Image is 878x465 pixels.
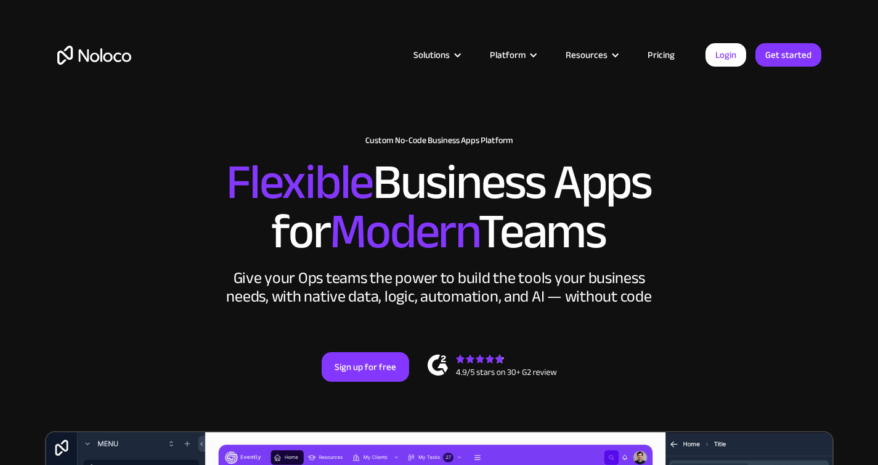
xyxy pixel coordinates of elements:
h1: Custom No-Code Business Apps Platform [57,136,821,146]
span: Modern [330,186,478,278]
h2: Business Apps for Teams [57,158,821,257]
div: Platform [474,47,550,63]
div: Resources [550,47,632,63]
div: Platform [490,47,526,63]
div: Solutions [398,47,474,63]
div: Solutions [413,47,450,63]
div: Give your Ops teams the power to build the tools your business needs, with native data, logic, au... [224,269,655,306]
a: Get started [755,43,821,67]
a: home [57,46,131,65]
a: Pricing [632,47,690,63]
a: Sign up for free [322,352,409,382]
span: Flexible [226,136,373,228]
div: Resources [566,47,608,63]
a: Login [705,43,746,67]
